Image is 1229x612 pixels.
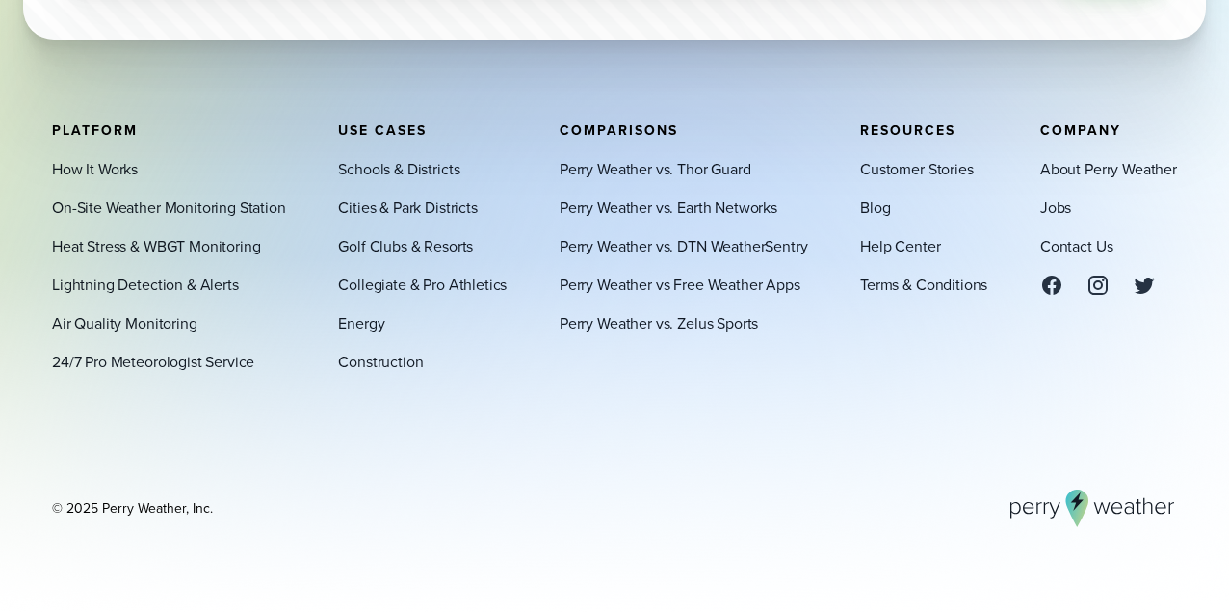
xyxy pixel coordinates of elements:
[1040,120,1121,140] span: Company
[860,273,987,296] a: Terms & Conditions
[560,120,678,140] span: Comparisons
[338,273,507,296] a: Collegiate & Pro Athletics
[860,234,940,257] a: Help Center
[338,234,473,257] a: Golf Clubs & Resorts
[860,196,890,219] a: Blog
[52,273,239,296] a: Lightning Detection & Alerts
[560,196,777,219] a: Perry Weather vs. Earth Networks
[338,196,477,219] a: Cities & Park Districts
[860,157,974,180] a: Customer Stories
[52,157,138,180] a: How It Works
[338,120,427,140] span: Use Cases
[52,120,138,140] span: Platform
[338,350,423,373] a: Construction
[338,157,459,180] a: Schools & Districts
[1040,196,1071,219] a: Jobs
[1040,157,1177,180] a: About Perry Weather
[560,157,751,180] a: Perry Weather vs. Thor Guard
[560,311,758,334] a: Perry Weather vs. Zelus Sports
[560,234,808,257] a: Perry Weather vs. DTN WeatherSentry
[52,498,213,518] div: © 2025 Perry Weather, Inc.
[52,350,254,373] a: 24/7 Pro Meteorologist Service
[52,196,286,219] a: On-Site Weather Monitoring Station
[338,311,384,334] a: Energy
[560,273,800,296] a: Perry Weather vs Free Weather Apps
[52,311,197,334] a: Air Quality Monitoring
[1040,234,1112,257] a: Contact Us
[52,234,261,257] a: Heat Stress & WBGT Monitoring
[860,120,955,140] span: Resources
